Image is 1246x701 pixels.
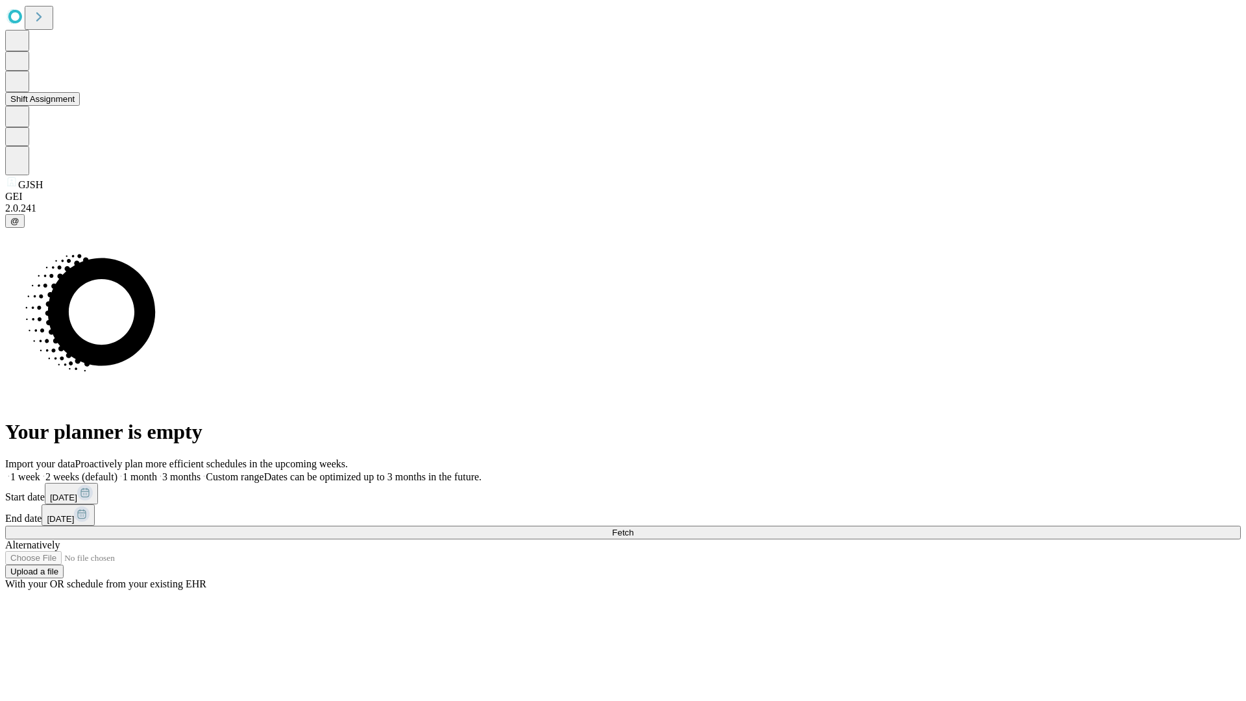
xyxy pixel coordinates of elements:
[5,539,60,550] span: Alternatively
[75,458,348,469] span: Proactively plan more efficient schedules in the upcoming weeks.
[5,191,1241,203] div: GEI
[45,483,98,504] button: [DATE]
[5,565,64,578] button: Upload a file
[5,526,1241,539] button: Fetch
[162,471,201,482] span: 3 months
[123,471,157,482] span: 1 month
[612,528,633,537] span: Fetch
[5,504,1241,526] div: End date
[5,214,25,228] button: @
[47,514,74,524] span: [DATE]
[10,471,40,482] span: 1 week
[5,483,1241,504] div: Start date
[10,216,19,226] span: @
[50,493,77,502] span: [DATE]
[206,471,263,482] span: Custom range
[5,203,1241,214] div: 2.0.241
[18,179,43,190] span: GJSH
[5,420,1241,444] h1: Your planner is empty
[5,92,80,106] button: Shift Assignment
[5,458,75,469] span: Import your data
[42,504,95,526] button: [DATE]
[45,471,117,482] span: 2 weeks (default)
[5,578,206,589] span: With your OR schedule from your existing EHR
[264,471,482,482] span: Dates can be optimized up to 3 months in the future.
